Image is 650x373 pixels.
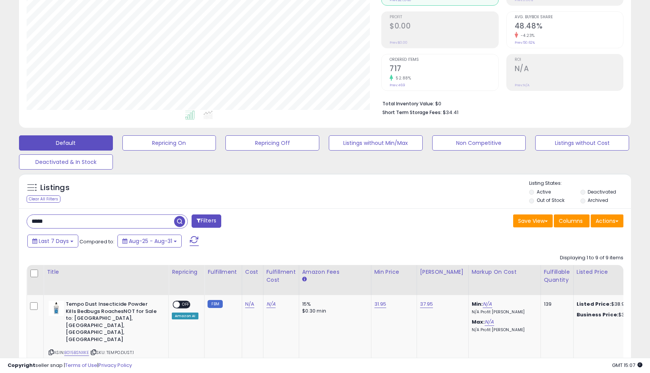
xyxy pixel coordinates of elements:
button: Last 7 Days [27,235,78,248]
img: 31e5A0fV+lL._SL40_.jpg [49,301,64,316]
h2: N/A [515,64,623,75]
a: N/A [266,300,276,308]
th: The percentage added to the cost of goods (COGS) that forms the calculator for Min & Max prices. [468,265,541,295]
label: Archived [588,197,608,203]
b: Business Price: [577,311,618,318]
button: Repricing On [122,135,216,151]
b: Max: [472,318,485,325]
div: [PERSON_NAME] [420,268,465,276]
span: Profit [390,15,498,19]
label: Out of Stock [537,197,564,203]
div: Listed Price [577,268,642,276]
div: $38.56 [577,311,640,318]
button: Actions [591,214,623,227]
div: Fulfillment [208,268,238,276]
div: Fulfillment Cost [266,268,296,284]
small: Prev: N/A [515,83,530,87]
small: Prev: $0.00 [390,40,407,45]
div: $0.30 min [302,308,365,314]
span: ROI [515,58,623,62]
span: Ordered Items [390,58,498,62]
p: N/A Profit [PERSON_NAME] [472,327,535,333]
div: Clear All Filters [27,195,60,203]
span: Columns [559,217,583,225]
div: seller snap | | [8,362,132,369]
strong: Copyright [8,362,35,369]
p: N/A Profit [PERSON_NAME] [472,310,535,315]
h2: 717 [390,64,498,75]
button: Deactivated & In Stock [19,154,113,170]
div: Displaying 1 to 9 of 9 items [560,254,623,262]
h5: Listings [40,183,70,193]
a: N/A [245,300,254,308]
b: Tempo Dust Insecticide Powder Kills Bedbugs RoachesNOT for Sale to: [GEOGRAPHIC_DATA], [GEOGRAPHI... [66,301,158,345]
button: Save View [513,214,553,227]
p: Listing States: [529,180,631,187]
div: Cost [245,268,260,276]
h2: 48.48% [515,22,623,32]
small: Prev: 469 [390,83,405,87]
small: 52.88% [393,75,411,81]
span: Compared to: [79,238,114,245]
div: Amazon AI [172,313,198,319]
button: Repricing Off [225,135,319,151]
span: Aug-25 - Aug-31 [129,237,172,245]
b: Short Term Storage Fees: [382,109,442,116]
a: N/A [483,300,492,308]
button: Non Competitive [432,135,526,151]
div: 15% [302,301,365,308]
a: N/A [485,318,494,326]
span: 2025-09-9 15:07 GMT [612,362,642,369]
small: Prev: 50.62% [515,40,535,45]
div: $38.95 [577,301,640,308]
span: | SKU: TEMPO.DUST.1 [90,349,134,356]
button: Aug-25 - Aug-31 [117,235,182,248]
div: 139 [544,301,568,308]
div: Title [47,268,165,276]
button: Columns [554,214,590,227]
a: Privacy Policy [98,362,132,369]
div: Repricing [172,268,201,276]
span: OFF [180,302,192,308]
b: Listed Price: [577,300,611,308]
b: Min: [472,300,483,308]
span: Avg. Buybox Share [515,15,623,19]
span: Last 7 Days [39,237,69,245]
h2: $0.00 [390,22,498,32]
span: $34.41 [443,109,458,116]
div: Fulfillable Quantity [544,268,570,284]
label: Active [537,189,551,195]
div: Min Price [374,268,414,276]
small: Amazon Fees. [302,276,307,283]
small: FBM [208,300,222,308]
button: Filters [192,214,221,228]
div: Markup on Cost [472,268,537,276]
small: -4.23% [518,33,535,38]
label: Deactivated [588,189,616,195]
a: 37.95 [420,300,433,308]
button: Default [19,135,113,151]
div: Amazon Fees [302,268,368,276]
a: 31.95 [374,300,387,308]
b: Total Inventory Value: [382,100,434,107]
a: B015BSNXKE [64,349,89,356]
a: Terms of Use [65,362,97,369]
li: $0 [382,98,618,108]
button: Listings without Min/Max [329,135,423,151]
button: Listings without Cost [535,135,629,151]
